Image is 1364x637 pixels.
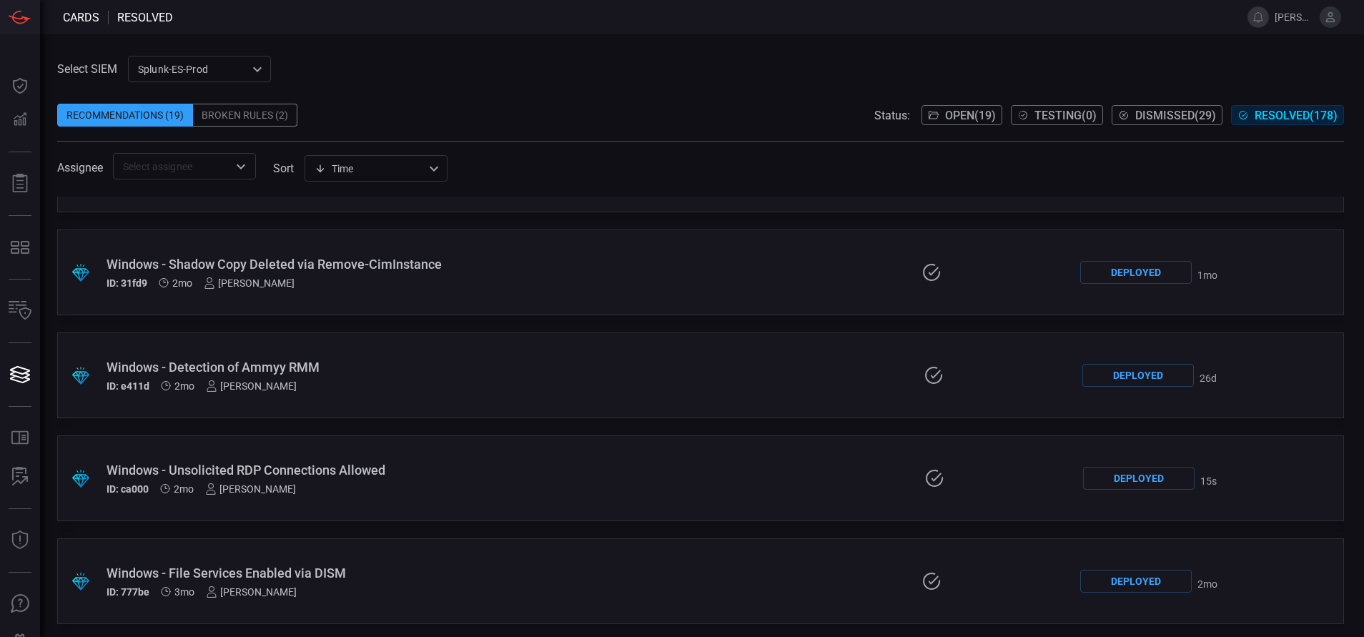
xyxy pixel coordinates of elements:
div: [PERSON_NAME] [204,277,295,289]
button: MITRE - Detection Posture [3,230,37,265]
span: Testing ( 0 ) [1034,109,1097,122]
span: resolved [117,11,173,24]
button: Testing(0) [1011,105,1103,125]
button: Resolved(178) [1231,105,1344,125]
div: Deployed [1083,467,1195,490]
div: Windows - File Services Enabled via DISM [107,566,542,581]
button: Threat Intelligence [3,523,37,558]
div: Windows - Detection of Ammyy RMM [107,360,543,375]
span: Sep 29, 2025 6:02 PM [1200,475,1217,487]
span: Aug 18, 2025 6:15 PM [1197,270,1217,281]
span: Jul 20, 2025 9:25 AM [174,483,194,495]
button: ALERT ANALYSIS [3,460,37,494]
button: Rule Catalog [3,421,37,455]
span: Cards [63,11,99,24]
h5: ID: 31fd9 [107,277,147,289]
button: Open [231,157,251,177]
button: Reports [3,167,37,201]
button: Open(19) [921,105,1002,125]
span: Assignee [57,161,103,174]
div: Deployed [1082,364,1194,387]
span: Jul 27, 2025 10:12 AM [174,380,194,392]
div: Broken Rules (2) [193,104,297,127]
div: Recommendations (19) [57,104,193,127]
input: Select assignee [117,157,228,175]
h5: ID: e411d [107,380,149,392]
span: Aug 13, 2025 7:47 PM [1197,578,1217,590]
span: Dismissed ( 29 ) [1135,109,1216,122]
span: Open ( 19 ) [945,109,996,122]
p: Splunk-ES-Prod [138,62,248,76]
span: [PERSON_NAME].[PERSON_NAME] [1275,11,1314,23]
label: Select SIEM [57,62,117,76]
h5: ID: ca000 [107,483,149,495]
span: Resolved ( 178 ) [1255,109,1338,122]
button: Dismissed(29) [1112,105,1222,125]
div: [PERSON_NAME] [206,586,297,598]
span: Jul 27, 2025 10:12 AM [172,277,192,289]
div: Windows - Unsolicited RDP Connections Allowed [107,463,544,478]
button: Detections [3,103,37,137]
span: Sep 03, 2025 6:03 PM [1200,372,1217,384]
label: sort [273,162,294,175]
div: [PERSON_NAME] [205,483,296,495]
button: Ask Us A Question [3,587,37,621]
div: Deployed [1080,261,1192,284]
button: Cards [3,357,37,392]
span: Jul 06, 2025 8:47 AM [174,586,194,598]
div: Deployed [1080,570,1192,593]
button: Dashboard [3,69,37,103]
button: Inventory [3,294,37,328]
div: Time [315,162,425,176]
h5: ID: 777be [107,586,149,598]
div: Windows - Shadow Copy Deleted via Remove-CimInstance [107,257,542,272]
span: Status: [874,109,910,122]
div: [PERSON_NAME] [206,380,297,392]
